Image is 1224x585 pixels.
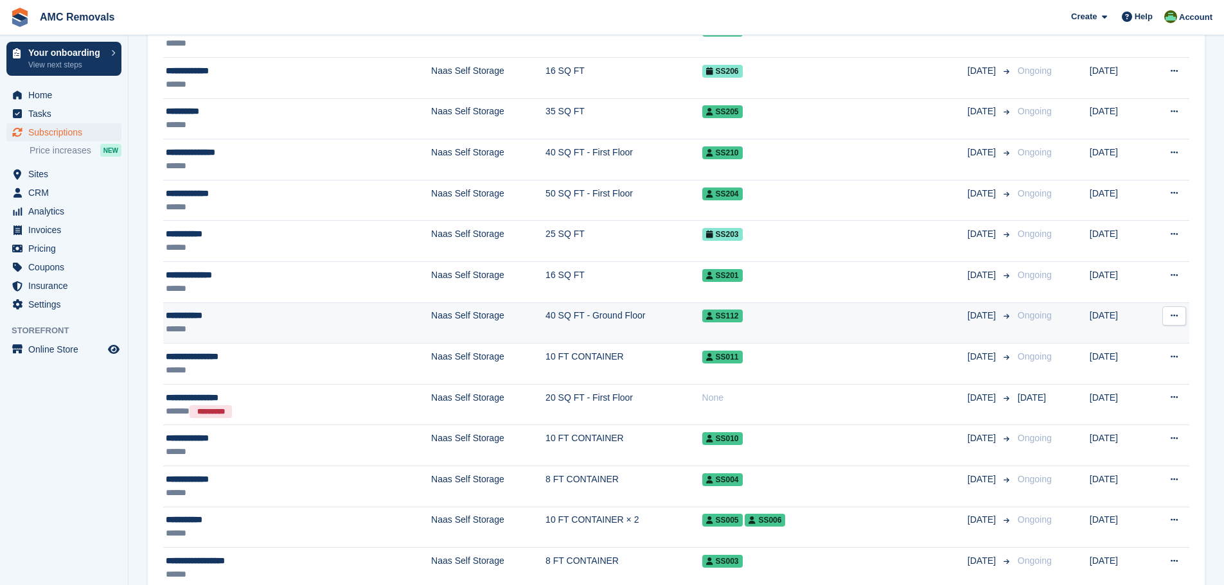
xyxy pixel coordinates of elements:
span: CRM [28,184,105,202]
a: menu [6,184,121,202]
p: View next steps [28,59,105,71]
span: SS210 [702,146,743,159]
span: Price increases [30,144,91,157]
a: menu [6,258,121,276]
td: [DATE] [1090,180,1148,221]
span: Ongoing [1018,474,1052,484]
span: SS005 [702,514,743,527]
span: SS011 [702,351,743,363]
td: 10 FT CONTAINER [545,344,702,385]
div: NEW [100,144,121,157]
td: [DATE] [1090,466,1148,507]
td: Naas Self Storage [431,139,545,180]
span: SS204 [702,188,743,200]
a: Preview store [106,342,121,357]
span: SS003 [702,555,743,568]
span: Ongoing [1018,555,1052,566]
td: Naas Self Storage [431,262,545,303]
span: Sites [28,165,105,183]
span: [DATE] [1018,392,1046,403]
span: Ongoing [1018,188,1052,198]
span: [DATE] [968,391,998,405]
span: Create [1071,10,1097,23]
td: [DATE] [1090,58,1148,99]
div: None [702,391,968,405]
span: [DATE] [968,350,998,363]
td: Naas Self Storage [431,425,545,466]
span: SS112 [702,310,743,322]
td: [DATE] [1090,507,1148,548]
td: [DATE] [1090,98,1148,139]
td: 16 SQ FT [545,17,702,58]
td: 50 SQ FT - First Floor [545,180,702,221]
span: SS206 [702,65,743,78]
span: Tasks [28,105,105,123]
td: [DATE] [1090,302,1148,344]
td: Naas Self Storage [431,58,545,99]
td: Naas Self Storage [431,344,545,385]
a: menu [6,86,121,104]
span: SS010 [702,432,743,445]
span: Home [28,86,105,104]
span: Ongoing [1018,514,1052,525]
span: [DATE] [968,432,998,445]
a: menu [6,221,121,239]
img: stora-icon-8386f47178a22dfd0bd8f6a31ec36ba5ce8667c1dd55bd0f319d3a0aa187defe.svg [10,8,30,27]
a: Price increases NEW [30,143,121,157]
a: menu [6,202,121,220]
span: [DATE] [968,513,998,527]
a: menu [6,240,121,258]
td: 20 SQ FT - First Floor [545,384,702,425]
span: [DATE] [968,187,998,200]
td: Naas Self Storage [431,507,545,548]
td: [DATE] [1090,384,1148,425]
a: menu [6,123,121,141]
td: [DATE] [1090,344,1148,385]
span: Ongoing [1018,310,1052,320]
span: Help [1135,10,1153,23]
span: Ongoing [1018,270,1052,280]
span: Storefront [12,324,128,337]
td: 25 SQ FT [545,221,702,262]
span: [DATE] [968,473,998,486]
td: 10 FT CONTAINER [545,425,702,466]
td: [DATE] [1090,425,1148,466]
a: Your onboarding View next steps [6,42,121,76]
span: SS205 [702,105,743,118]
td: Naas Self Storage [431,384,545,425]
p: Your onboarding [28,48,105,57]
td: [DATE] [1090,17,1148,58]
span: Pricing [28,240,105,258]
td: Naas Self Storage [431,221,545,262]
td: [DATE] [1090,221,1148,262]
td: 8 FT CONTAINER [545,466,702,507]
td: 40 SQ FT - First Floor [545,139,702,180]
span: [DATE] [968,64,998,78]
td: Naas Self Storage [431,180,545,221]
span: SS004 [702,473,743,486]
span: SS201 [702,269,743,282]
span: Insurance [28,277,105,295]
a: menu [6,277,121,295]
span: SS006 [745,514,785,527]
span: Subscriptions [28,123,105,141]
img: Kayleigh Deegan [1164,10,1177,23]
span: [DATE] [968,227,998,241]
span: Ongoing [1018,106,1052,116]
span: [DATE] [968,554,998,568]
a: menu [6,105,121,123]
span: SS203 [702,228,743,241]
td: Naas Self Storage [431,98,545,139]
span: Coupons [28,258,105,276]
span: Ongoing [1018,433,1052,443]
a: menu [6,295,121,313]
td: 16 SQ FT [545,262,702,303]
td: 10 FT CONTAINER × 2 [545,507,702,548]
td: 40 SQ FT - Ground Floor [545,302,702,344]
a: menu [6,165,121,183]
span: [DATE] [968,105,998,118]
span: Ongoing [1018,351,1052,362]
span: [DATE] [968,309,998,322]
span: Analytics [28,202,105,220]
td: 16 SQ FT [545,58,702,99]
